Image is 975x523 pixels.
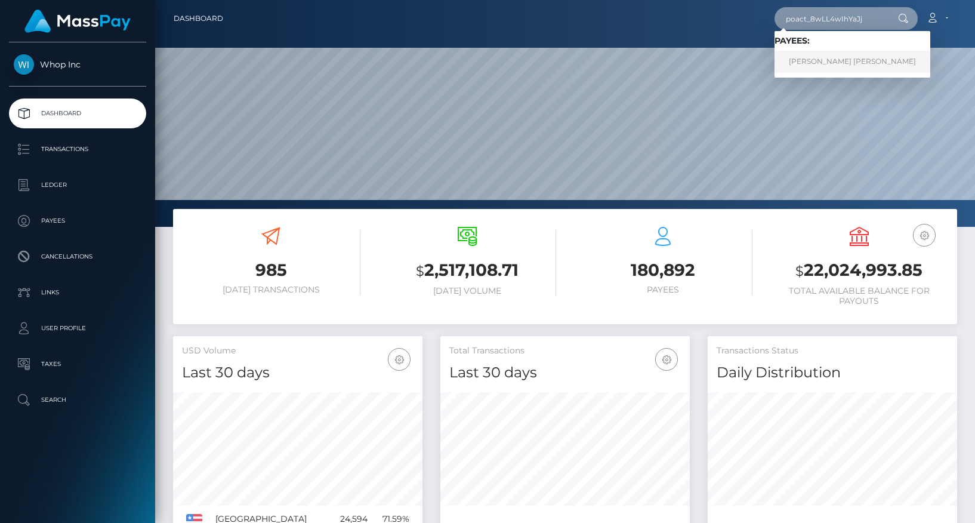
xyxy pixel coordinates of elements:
[775,36,930,46] h6: Payees:
[9,242,146,272] a: Cancellations
[9,349,146,379] a: Taxes
[14,391,141,409] p: Search
[9,170,146,200] a: Ledger
[14,319,141,337] p: User Profile
[14,140,141,158] p: Transactions
[770,286,949,306] h6: Total Available Balance for Payouts
[14,54,34,75] img: Whop Inc
[182,345,414,357] h5: USD Volume
[182,285,360,295] h6: [DATE] Transactions
[14,284,141,302] p: Links
[378,286,557,296] h6: [DATE] Volume
[14,355,141,373] p: Taxes
[174,6,223,31] a: Dashboard
[449,345,681,357] h5: Total Transactions
[9,313,146,343] a: User Profile
[9,134,146,164] a: Transactions
[24,10,131,33] img: MassPay Logo
[717,345,948,357] h5: Transactions Status
[14,176,141,194] p: Ledger
[14,248,141,266] p: Cancellations
[182,362,414,383] h4: Last 30 days
[182,259,360,282] h3: 985
[9,206,146,236] a: Payees
[14,212,141,230] p: Payees
[416,263,424,279] small: $
[9,99,146,128] a: Dashboard
[770,259,949,283] h3: 22,024,993.85
[574,259,752,282] h3: 180,892
[795,263,804,279] small: $
[9,59,146,70] span: Whop Inc
[775,51,930,73] a: [PERSON_NAME] [PERSON_NAME]
[775,7,887,30] input: Search...
[378,259,557,283] h3: 2,517,108.71
[717,362,948,383] h4: Daily Distribution
[449,362,681,383] h4: Last 30 days
[9,385,146,415] a: Search
[9,278,146,307] a: Links
[14,104,141,122] p: Dashboard
[574,285,752,295] h6: Payees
